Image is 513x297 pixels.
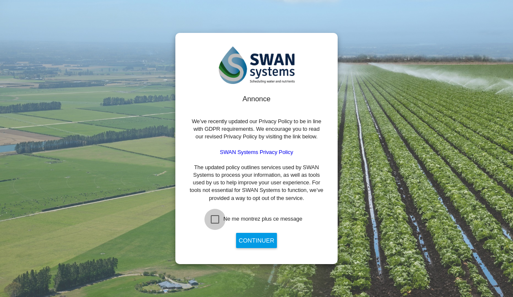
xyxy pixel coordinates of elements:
md-checkbox: Ne me montrez plus ce message [211,215,302,224]
span: We’ve recently updated our Privacy Policy to be in line with GDPR requirements. We encourage you ... [192,118,321,140]
div: Annonce [189,94,324,104]
div: Ne me montrez plus ce message [223,215,302,223]
span: The updated policy outlines services used by SWAN Systems to process your information, as well as... [190,164,323,201]
img: SWAN-Landscape-Logo-Colour.png [219,46,295,84]
button: Continuer [236,233,277,248]
a: SWAN Systems Privacy Policy [220,149,293,155]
